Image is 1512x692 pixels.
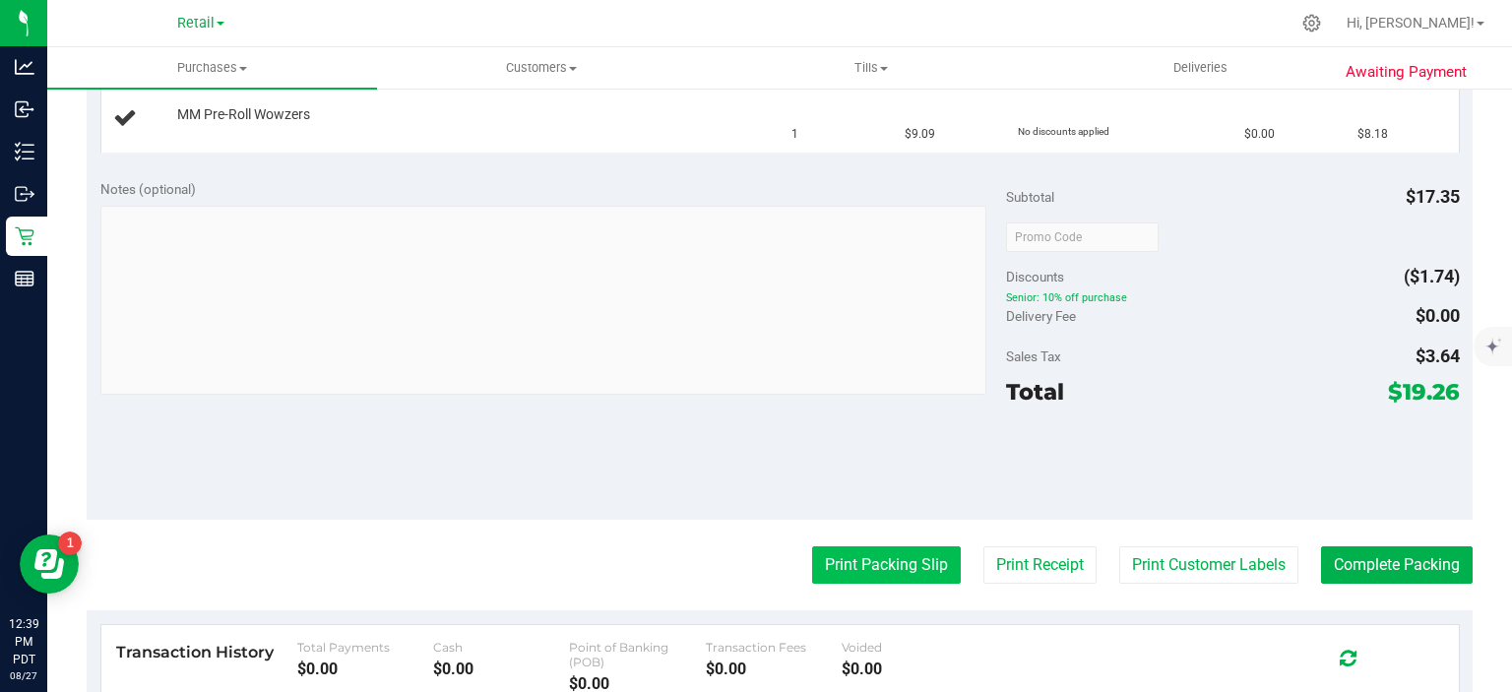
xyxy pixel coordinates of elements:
div: Manage settings [1299,14,1324,32]
inline-svg: Inbound [15,99,34,119]
div: $0.00 [706,660,842,678]
iframe: Resource center [20,535,79,594]
inline-svg: Outbound [15,184,34,204]
input: Promo Code [1006,222,1159,252]
a: Purchases [47,47,377,89]
inline-svg: Analytics [15,57,34,77]
span: $0.00 [1244,125,1275,144]
span: Purchases [47,59,377,77]
span: $0.00 [1416,305,1460,326]
inline-svg: Retail [15,226,34,246]
span: Total [1006,378,1064,406]
div: $0.00 [433,660,569,678]
span: Customers [378,59,706,77]
button: Print Packing Slip [812,546,961,584]
span: Delivery Fee [1006,308,1076,324]
iframe: Resource center unread badge [58,532,82,555]
span: $9.09 [905,125,935,144]
span: Deliveries [1147,59,1254,77]
a: Tills [707,47,1037,89]
button: Print Receipt [983,546,1097,584]
span: Notes (optional) [100,181,196,197]
span: No discounts applied [1018,126,1109,137]
p: 08/27 [9,668,38,683]
div: $0.00 [842,660,977,678]
span: Senior: 10% off purchase [1006,291,1459,305]
button: Complete Packing [1321,546,1473,584]
span: Awaiting Payment [1346,61,1467,84]
span: Subtotal [1006,189,1054,205]
span: ($1.74) [1404,266,1460,286]
div: Point of Banking (POB) [569,640,705,669]
span: Sales Tax [1006,348,1061,364]
span: Tills [708,59,1036,77]
span: Hi, [PERSON_NAME]! [1347,15,1475,31]
a: Deliveries [1036,47,1365,89]
inline-svg: Reports [15,269,34,288]
div: Transaction Fees [706,640,842,655]
span: MM Pre-Roll Wowzers [177,105,310,124]
div: Total Payments [297,640,433,655]
div: Voided [842,640,977,655]
span: $8.18 [1357,125,1388,144]
div: $0.00 [297,660,433,678]
inline-svg: Inventory [15,142,34,161]
span: Discounts [1006,259,1064,294]
span: $3.64 [1416,346,1460,366]
span: Retail [177,15,215,31]
button: Print Customer Labels [1119,546,1298,584]
div: Cash [433,640,569,655]
span: $19.26 [1388,378,1460,406]
span: 1 [791,125,798,144]
a: Customers [377,47,707,89]
p: 12:39 PM PDT [9,615,38,668]
span: $17.35 [1406,186,1460,207]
